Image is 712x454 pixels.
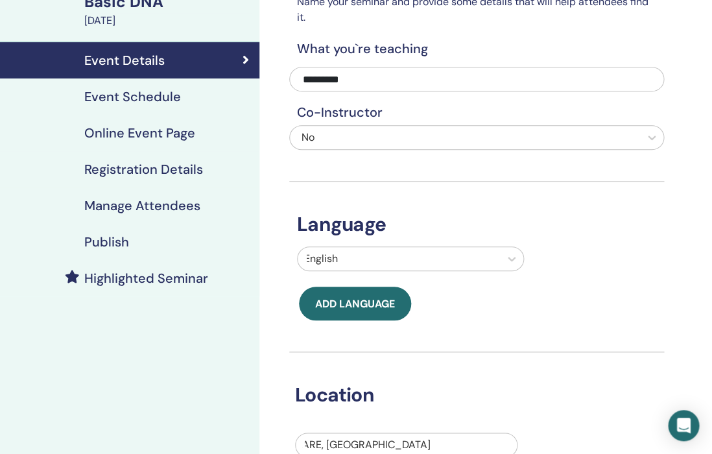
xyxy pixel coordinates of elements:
[668,410,699,441] div: Open Intercom Messenger
[315,297,395,311] span: Add language
[287,383,647,407] h3: Location
[84,270,208,286] h4: Highlighted Seminar
[84,198,200,213] h4: Manage Attendees
[84,161,203,177] h4: Registration Details
[289,104,664,120] h4: Co-Instructor
[84,125,195,141] h4: Online Event Page
[299,287,411,320] button: Add language
[84,13,252,29] div: [DATE]
[84,89,181,104] h4: Event Schedule
[84,234,129,250] h4: Publish
[289,41,664,56] h4: What you`re teaching
[289,213,664,236] h3: Language
[302,130,314,144] span: No
[84,53,165,68] h4: Event Details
